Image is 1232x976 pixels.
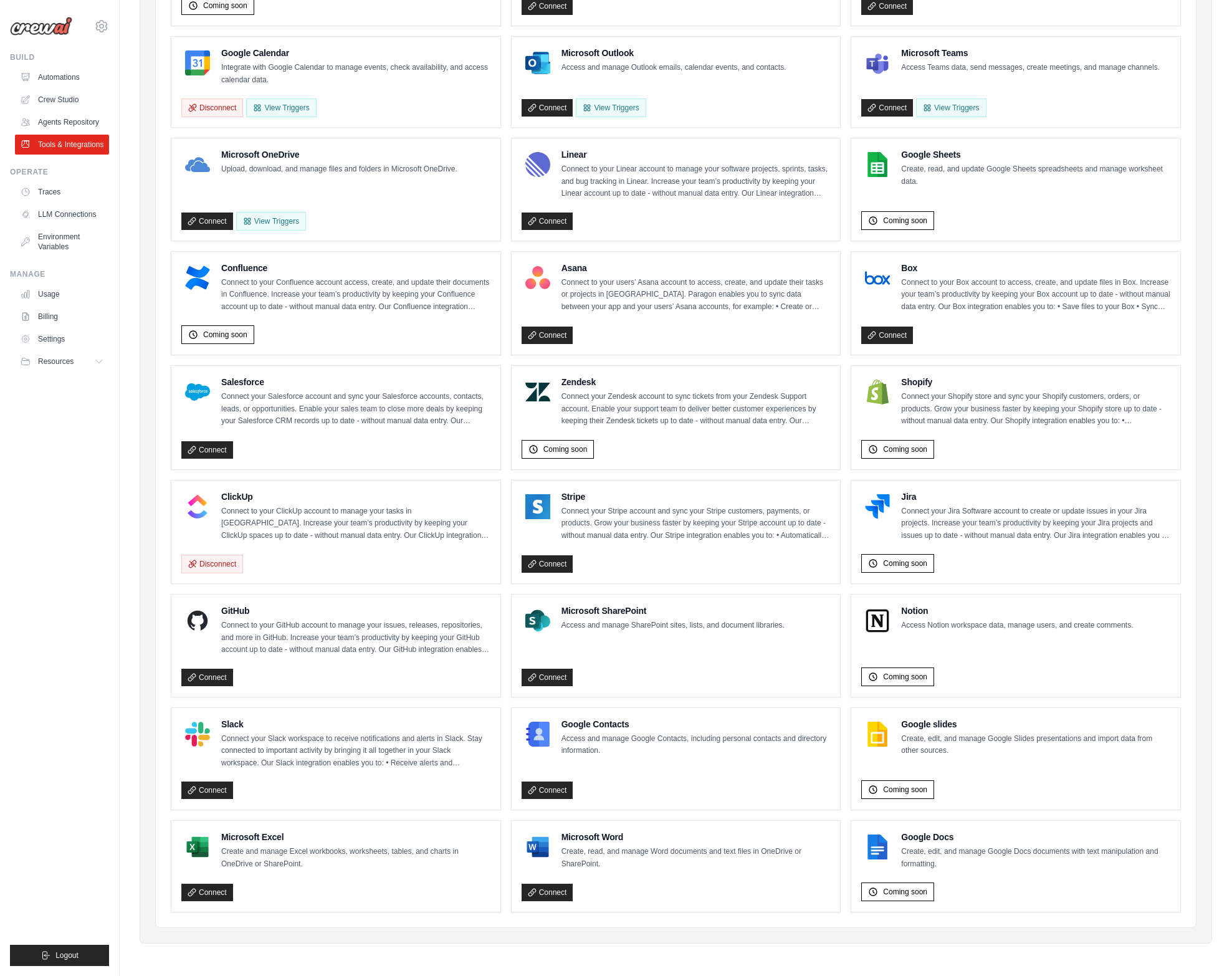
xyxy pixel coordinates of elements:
p: Connect to your Confluence account access, create, and update their documents in Confluence. Incr... [221,277,490,313]
p: Integrate with Google Calendar to manage events, check availability, and access calendar data. [221,62,490,86]
span: Logout [55,950,79,960]
h4: Salesforce [221,376,490,388]
p: Connect your Shopify store and sync your Shopify customers, orders, or products. Grow your busine... [901,391,1170,428]
button: View Triggers [246,98,316,117]
p: Connect to your Box account to access, create, and update files in Box. Increase your team’s prod... [901,277,1170,313]
h4: Google Calendar [221,47,490,59]
h4: Box [901,262,1170,274]
h4: Google Contacts [561,718,831,730]
a: Connect [861,327,913,344]
p: Create, edit, and manage Google Slides presentations and import data from other sources. [901,733,1170,757]
img: Stripe Logo [525,494,550,519]
div: Build [10,52,109,62]
h4: Stripe [561,490,831,503]
p: Create, read, and update Google Sheets spreadsheets and manage worksheet data. [901,163,1170,188]
a: Connect [181,669,233,686]
h4: Linear [561,148,831,161]
img: ClickUp Logo [185,494,210,519]
span: Coming soon [883,887,927,897]
p: Connect to your Linear account to manage your software projects, sprints, tasks, and bug tracking... [561,163,831,200]
div: Chat Widget [1170,916,1232,976]
p: Create, edit, and manage Google Docs documents with text manipulation and formatting. [901,846,1170,870]
a: Connect [181,782,233,799]
a: Connect [522,669,573,686]
p: Connect to your users’ Asana account to access, create, and update their tasks or projects in [GE... [561,277,831,313]
a: Connect [522,782,573,799]
p: Create, read, and manage Word documents and text files in OneDrive or SharePoint. [561,846,831,870]
a: Settings [15,329,109,349]
h4: Microsoft Teams [901,47,1160,59]
img: Linear Logo [525,152,550,177]
p: Connect your Zendesk account to sync tickets from your Zendesk Support account. Enable your suppo... [561,391,831,428]
h4: Google slides [901,718,1170,730]
a: Usage [15,284,109,304]
img: Logo [10,17,72,36]
span: Coming soon [883,672,927,682]
a: Connect [522,213,573,230]
a: Environment Variables [15,227,109,257]
span: Coming soon [883,785,927,795]
span: Coming soon [883,216,927,226]
a: Connect [522,555,573,573]
p: Access and manage SharePoint sites, lists, and document libraries. [561,620,785,632]
p: Connect your Salesforce account and sync your Salesforce accounts, contacts, leads, or opportunit... [221,391,490,428]
a: Connect [861,99,913,117]
img: GitHub Logo [185,608,210,633]
span: Resources [38,356,74,366]
span: Coming soon [203,1,247,11]
a: Connect [522,884,573,901]
img: Jira Logo [865,494,890,519]
h4: GitHub [221,605,490,617]
img: Box Logo [865,266,890,290]
a: Agents Repository [15,112,109,132]
h4: Notion [901,605,1133,617]
img: Microsoft Excel Logo [185,835,210,859]
h4: Confluence [221,262,490,274]
p: Create and manage Excel workbooks, worksheets, tables, and charts in OneDrive or SharePoint. [221,846,490,870]
h4: Slack [221,718,490,730]
a: Connect [522,327,573,344]
img: Confluence Logo [185,266,210,290]
img: Microsoft OneDrive Logo [185,152,210,177]
div: Manage [10,269,109,279]
a: Tools & Integrations [15,135,109,155]
img: Microsoft Outlook Logo [525,50,550,75]
img: Salesforce Logo [185,380,210,404]
p: Connect your Jira Software account to create or update issues in your Jira projects. Increase you... [901,505,1170,542]
p: Upload, download, and manage files and folders in Microsoft OneDrive. [221,163,457,176]
span: Coming soon [203,330,247,340]
h4: Jira [901,490,1170,503]
h4: ClickUp [221,490,490,503]
button: Logout [10,945,109,966]
img: Asana Logo [525,266,550,290]
span: Coming soon [543,444,588,454]
a: Connect [181,884,233,901]
p: Connect to your ClickUp account to manage your tasks in [GEOGRAPHIC_DATA]. Increase your team’s p... [221,505,490,542]
button: Disconnect [181,555,243,573]
p: Access and manage Google Contacts, including personal contacts and directory information. [561,733,831,757]
h4: Microsoft OneDrive [221,148,457,161]
h4: Microsoft Excel [221,831,490,843]
: View Triggers [236,212,306,231]
a: Traces [15,182,109,202]
a: Billing [15,307,109,327]
img: Notion Logo [865,608,890,633]
img: Microsoft SharePoint Logo [525,608,550,633]
a: LLM Connections [15,204,109,224]
img: Microsoft Word Logo [525,835,550,859]
a: Connect [181,213,233,230]
img: Slack Logo [185,722,210,747]
a: Connect [181,441,233,459]
img: Google slides Logo [865,722,890,747]
h4: Shopify [901,376,1170,388]
: View Triggers [576,98,646,117]
h4: Microsoft Word [561,831,831,843]
img: Google Sheets Logo [865,152,890,177]
img: Zendesk Logo [525,380,550,404]
a: Connect [522,99,573,117]
h4: Google Docs [901,831,1170,843]
p: Access Teams data, send messages, create meetings, and manage channels. [901,62,1160,74]
img: Google Calendar Logo [185,50,210,75]
button: Disconnect [181,98,243,117]
span: Coming soon [883,444,927,454]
